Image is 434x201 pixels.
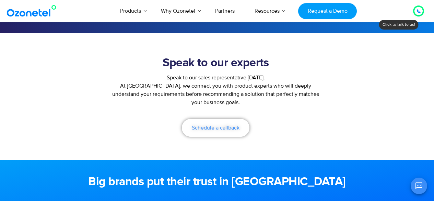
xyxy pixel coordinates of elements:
[108,82,324,107] p: At [GEOGRAPHIC_DATA], we connect you with product experts who will deeply understand your require...
[34,175,401,189] h2: Big brands put their trust in [GEOGRAPHIC_DATA]
[411,178,427,194] button: Open chat
[182,119,249,137] a: Schedule a callback
[108,74,324,82] div: Speak to our sales representative [DATE].
[108,56,324,70] h2: Speak to our experts
[298,3,357,19] a: Request a Demo
[192,125,239,131] span: Schedule a callback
